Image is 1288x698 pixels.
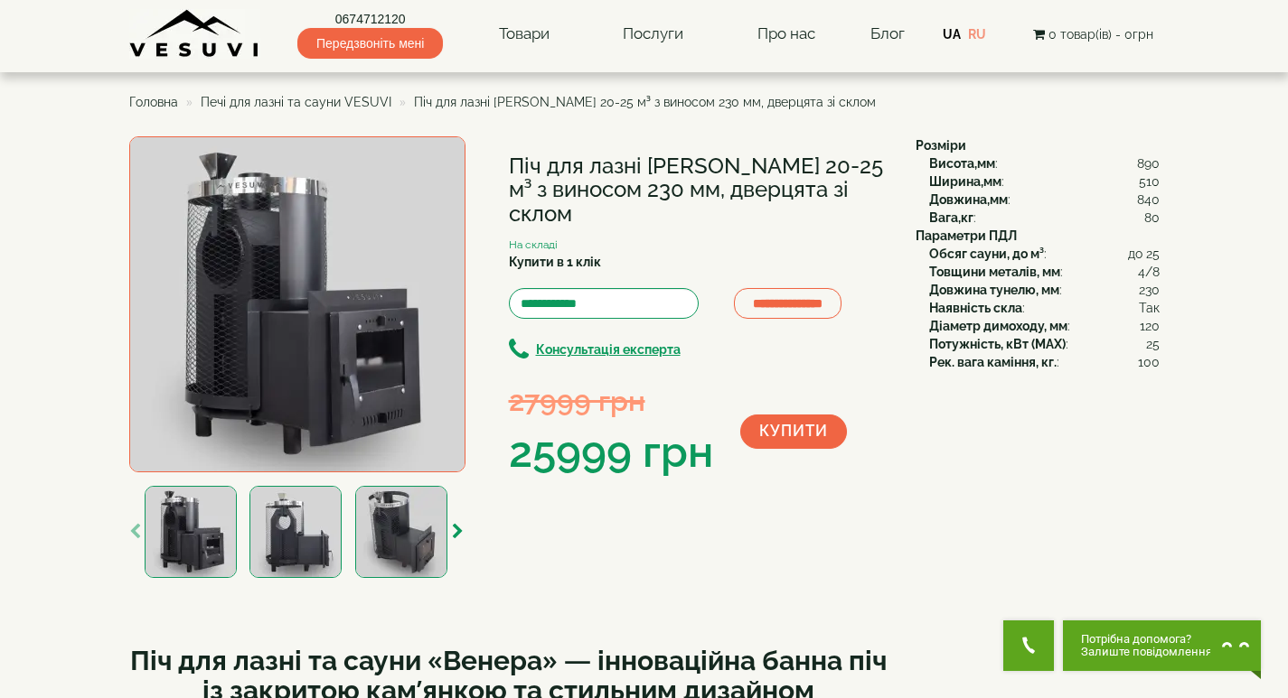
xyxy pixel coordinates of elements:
div: : [929,154,1160,172]
b: Рек. вага каміння, кг. [929,355,1057,369]
b: Ширина,мм [929,174,1001,189]
span: 0 товар(ів) - 0грн [1048,27,1153,42]
div: : [929,209,1160,227]
span: Так [1139,299,1160,317]
span: Потрібна допомога? [1081,633,1212,646]
img: Піч для лазні Venera 20-25 м³ з виносом 230 мм, дверцята зі склом [129,136,465,472]
span: 120 [1140,317,1160,335]
a: Печі для лазні та сауни VESUVI [201,95,391,109]
b: Потужність, кВт (MAX) [929,337,1066,351]
img: Піч для лазні Venera 20-25 м³ з виносом 230 мм, дверцята зі склом [355,486,447,578]
div: : [929,172,1160,191]
a: RU [968,27,986,42]
b: Обсяг сауни, до м³ [929,247,1044,261]
a: UA [943,27,961,42]
span: до 25 [1128,245,1160,263]
a: Головна [129,95,178,109]
div: : [929,353,1160,371]
img: Піч для лазні Venera 20-25 м³ з виносом 230 мм, дверцята зі склом [145,486,237,578]
button: Get Call button [1003,620,1054,671]
button: 0 товар(ів) - 0грн [1028,24,1159,44]
a: Послуги [605,14,701,55]
div: 25999 грн [509,422,713,483]
a: Товари [481,14,568,55]
div: : [929,335,1160,353]
span: 230 [1139,281,1160,299]
button: Купити [740,414,847,449]
span: 80 [1144,209,1160,227]
div: 27999 грн [509,380,713,421]
span: 100 [1138,353,1160,371]
b: Товщини металів, мм [929,265,1060,279]
a: 0674712120 [297,10,443,28]
b: Вага,кг [929,210,973,225]
span: Залиште повідомлення [1081,646,1212,658]
div: : [929,263,1160,281]
h1: Піч для лазні [PERSON_NAME] 20-25 м³ з виносом 230 мм, дверцята зі склом [509,154,888,226]
b: Параметри ПДЛ [916,228,1017,243]
span: Передзвоніть мені [297,28,443,59]
span: 25 [1146,335,1160,353]
b: Наявність скла [929,301,1022,315]
a: Блог [870,24,905,42]
div: : [929,317,1160,335]
b: Довжина тунелю, мм [929,283,1059,297]
small: На складі [509,238,558,251]
span: 4/8 [1138,263,1160,281]
label: Купити в 1 клік [509,253,601,271]
b: Висота,мм [929,156,995,171]
img: Піч для лазні Venera 20-25 м³ з виносом 230 мм, дверцята зі склом [249,486,342,578]
b: Консультація експерта [536,342,681,357]
b: Довжина,мм [929,192,1008,207]
span: 510 [1139,172,1160,191]
span: 890 [1137,154,1160,172]
div: : [929,191,1160,209]
b: Діаметр димоходу, мм [929,319,1067,333]
span: Піч для лазні [PERSON_NAME] 20-25 м³ з виносом 230 мм, дверцята зі склом [414,95,876,109]
b: Розміри [916,138,966,153]
button: Chat button [1063,620,1261,671]
span: 840 [1137,191,1160,209]
div: : [929,299,1160,317]
div: : [929,245,1160,263]
div: : [929,281,1160,299]
a: Про нас [739,14,833,55]
img: Завод VESUVI [129,9,260,59]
